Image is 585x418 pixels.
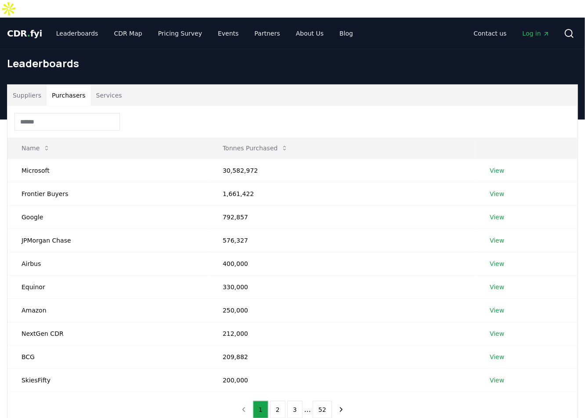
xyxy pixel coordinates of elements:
[523,29,550,38] span: Log in
[490,306,504,315] a: View
[107,25,149,41] a: CDR Map
[209,368,476,392] td: 200,000
[7,28,42,39] span: CDR fyi
[7,275,209,298] td: Equinor
[7,229,209,252] td: JPMorgan Chase
[7,56,578,70] h1: Leaderboards
[490,236,504,245] a: View
[7,85,47,106] button: Suppliers
[27,28,30,39] span: .
[7,27,42,40] a: CDR.fyi
[490,376,504,385] a: View
[490,213,504,222] a: View
[49,25,360,41] nav: Main
[467,25,514,41] a: Contact us
[467,25,557,41] nav: Main
[49,25,105,41] a: Leaderboards
[304,404,311,415] li: ...
[7,252,209,275] td: Airbus
[209,229,476,252] td: 576,327
[490,283,504,291] a: View
[289,25,331,41] a: About Us
[209,322,476,345] td: 212,000
[209,298,476,322] td: 250,000
[490,166,504,175] a: View
[211,25,246,41] a: Events
[7,182,209,205] td: Frontier Buyers
[209,182,476,205] td: 1,661,422
[490,353,504,361] a: View
[216,139,295,157] button: Tonnes Purchased
[490,329,504,338] a: View
[490,189,504,198] a: View
[7,345,209,368] td: BCG
[209,345,476,368] td: 209,882
[7,159,209,182] td: Microsoft
[14,139,57,157] button: Name
[7,322,209,345] td: NextGen CDR
[7,298,209,322] td: Amazon
[151,25,209,41] a: Pricing Survey
[7,368,209,392] td: SkiesFifty
[248,25,287,41] a: Partners
[209,275,476,298] td: 330,000
[47,85,91,106] button: Purchasers
[332,25,360,41] a: Blog
[209,252,476,275] td: 400,000
[91,85,127,106] button: Services
[209,205,476,229] td: 792,857
[516,25,557,41] a: Log in
[490,259,504,268] a: View
[209,159,476,182] td: 30,582,972
[7,205,209,229] td: Google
